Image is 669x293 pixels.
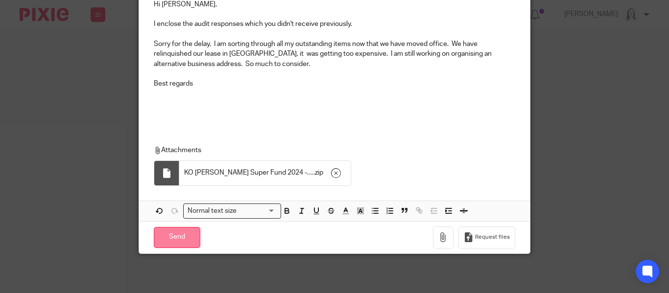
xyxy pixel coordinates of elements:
p: Best regards [154,79,515,89]
button: Request files [458,226,515,248]
span: zip [315,168,323,178]
p: Attachments [154,145,512,155]
div: . [179,161,351,185]
span: Normal text size [186,206,239,216]
div: Search for option [183,203,281,219]
span: KO [PERSON_NAME] Super Fund 2024 - Audit-20250812T033135Z-1-001 [184,168,313,178]
p: I enclose the audit responses which you didn't receive previously. [154,19,515,29]
p: Sorry for the delay, I am sorting through all my outstanding items now that we have moved office.... [154,39,515,69]
span: Request files [475,233,510,241]
input: Send [154,227,200,248]
input: Search for option [240,206,275,216]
